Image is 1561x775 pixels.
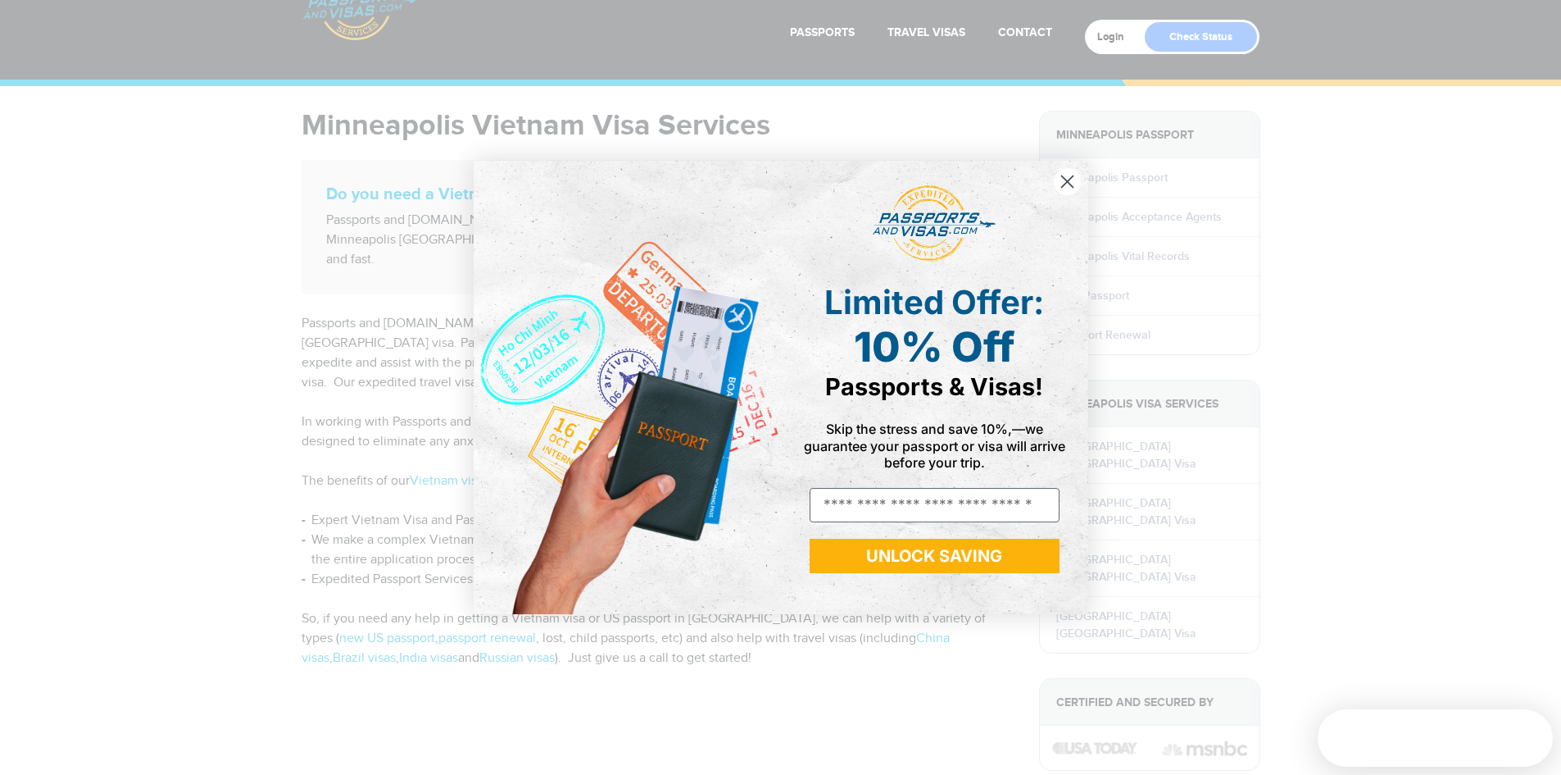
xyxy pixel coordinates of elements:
img: de9cda0d-0715-46ca-9a25-073762a91ba7.png [474,161,781,614]
span: 10% Off [854,322,1014,372]
span: Passports & Visas! [825,372,1043,401]
iframe: Intercom live chat discovery launcher [1318,709,1553,767]
span: Skip the stress and save 10%,—we guarantee your passport or visa will arrive before your trip. [804,421,1065,470]
img: passports and visas [873,185,996,262]
button: Close dialog [1053,167,1082,196]
iframe: Intercom live chat [1505,719,1545,759]
span: Limited Offer: [824,282,1044,322]
button: UNLOCK SAVING [810,539,1060,573]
